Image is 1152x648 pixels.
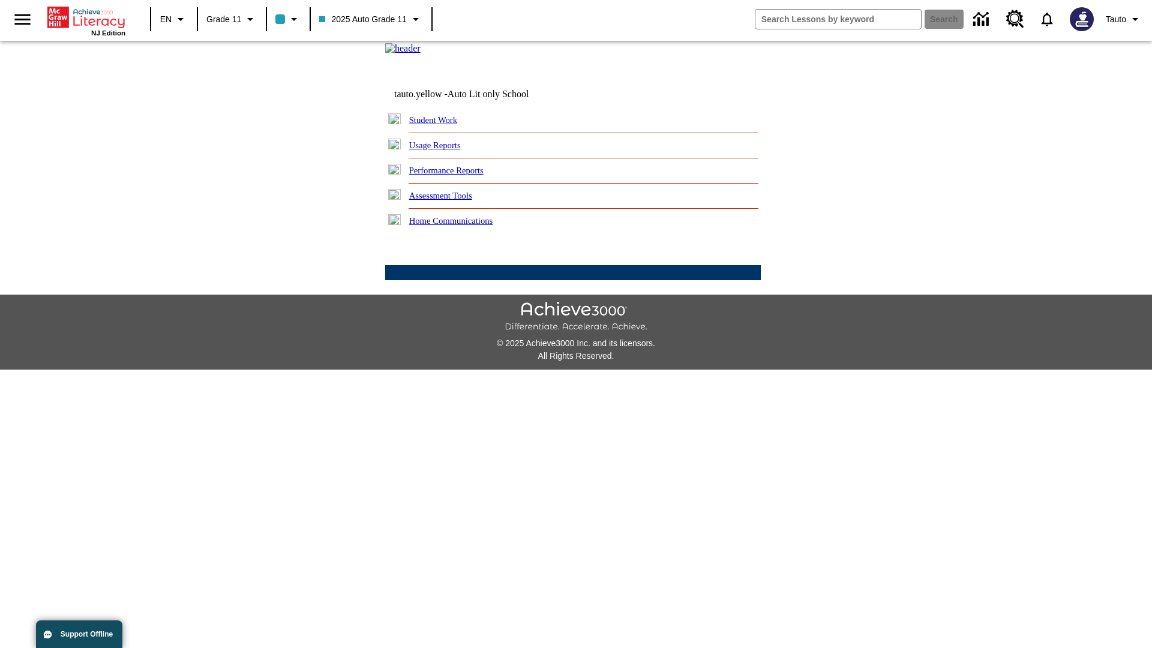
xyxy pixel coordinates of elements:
input: search field [755,10,921,29]
img: Avatar [1070,7,1094,31]
span: EN [160,13,172,26]
span: 2025 Auto Grade 11 [319,13,406,26]
a: Usage Reports [409,140,461,150]
span: Grade 11 [206,13,241,26]
a: Assessment Tools [409,191,472,200]
img: plus.gif [388,214,401,225]
span: NJ Edition [91,29,125,37]
button: Language: EN, Select a language [155,8,193,30]
span: Support Offline [61,630,113,638]
img: plus.gif [388,189,401,200]
img: header [385,43,421,54]
a: Notifications [1031,4,1063,35]
button: Select a new avatar [1063,4,1101,35]
a: Home Communications [409,216,493,226]
button: Class: 2025 Auto Grade 11, Select your class [314,8,427,30]
a: Performance Reports [409,166,484,175]
td: tauto.yellow - [394,89,615,100]
button: Grade: Grade 11, Select a grade [202,8,262,30]
a: Data Center [966,3,999,36]
button: Class color is light blue. Change class color [271,8,306,30]
div: Home [47,4,125,37]
img: plus.gif [388,139,401,149]
button: Open side menu [5,2,40,37]
button: Profile/Settings [1101,8,1147,30]
nobr: Auto Lit only School [448,89,529,99]
img: Achieve3000 Differentiate Accelerate Achieve [505,302,647,332]
a: Resource Center, Will open in new tab [999,3,1031,35]
a: Student Work [409,115,457,125]
img: plus.gif [388,113,401,124]
img: plus.gif [388,164,401,175]
span: Tauto [1106,13,1126,26]
button: Support Offline [36,620,122,648]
